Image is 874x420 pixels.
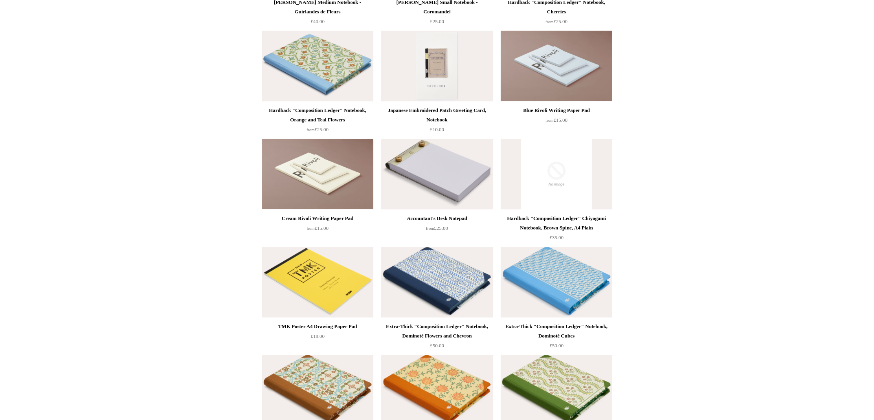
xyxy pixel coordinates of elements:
[310,333,325,339] span: £18.00
[430,127,444,132] span: £10.00
[307,128,314,132] span: from
[501,247,612,317] a: Extra-Thick "Composition Ledger" Notebook, Dominoté Cubes Extra-Thick "Composition Ledger" Notebo...
[545,18,567,24] span: £25.00
[503,322,610,341] div: Extra-Thick "Composition Ledger" Notebook, Dominoté Cubes
[501,31,612,101] a: Blue Rivoli Writing Paper Pad Blue Rivoli Writing Paper Pad
[383,106,491,125] div: Japanese Embroidered Patch Greeting Card, Notebook
[381,214,493,246] a: Accountant's Desk Notepad from£25.00
[501,106,612,138] a: Blue Rivoli Writing Paper Pad from£15.00
[264,214,371,223] div: Cream Rivoli Writing Paper Pad
[545,117,567,123] span: £15.00
[426,225,448,231] span: £25.00
[545,20,553,24] span: from
[501,247,612,317] img: Extra-Thick "Composition Ledger" Notebook, Dominoté Cubes
[501,31,612,101] img: Blue Rivoli Writing Paper Pad
[549,235,564,240] span: £35.00
[381,247,493,317] img: Extra-Thick "Composition Ledger" Notebook, Dominoté Flowers and Chevron
[262,31,373,101] img: Hardback "Composition Ledger" Notebook, Orange and Teal Flowers
[262,139,373,209] a: Cream Rivoli Writing Paper Pad Cream Rivoli Writing Paper Pad
[430,343,444,348] span: £50.00
[262,31,373,101] a: Hardback "Composition Ledger" Notebook, Orange and Teal Flowers Hardback "Composition Ledger" Not...
[307,127,329,132] span: £25.00
[383,322,491,341] div: Extra-Thick "Composition Ledger" Notebook, Dominoté Flowers and Chevron
[381,139,493,209] img: Accountant's Desk Notepad
[501,139,612,209] img: no-image-2048-a2addb12_grande.gif
[545,118,553,123] span: from
[262,247,373,317] img: TMK Poster A4 Drawing Paper Pad
[381,322,493,354] a: Extra-Thick "Composition Ledger" Notebook, Dominoté Flowers and Chevron £50.00
[426,226,434,231] span: from
[264,106,371,125] div: Hardback "Composition Ledger" Notebook, Orange and Teal Flowers
[381,247,493,317] a: Extra-Thick "Composition Ledger" Notebook, Dominoté Flowers and Chevron Extra-Thick "Composition ...
[430,18,444,24] span: £25.00
[381,31,493,101] a: Japanese Embroidered Patch Greeting Card, Notebook Japanese Embroidered Patch Greeting Card, Note...
[381,139,493,209] a: Accountant's Desk Notepad Accountant's Desk Notepad
[503,214,610,233] div: Hardback "Composition Ledger" Chiyogami Notebook, Brown Spine, A4 Plain
[381,31,493,101] img: Japanese Embroidered Patch Greeting Card, Notebook
[310,18,325,24] span: £40.00
[549,343,564,348] span: £50.00
[501,214,612,246] a: Hardback "Composition Ledger" Chiyogami Notebook, Brown Spine, A4 Plain £35.00
[262,247,373,317] a: TMK Poster A4 Drawing Paper Pad TMK Poster A4 Drawing Paper Pad
[262,106,373,138] a: Hardback "Composition Ledger" Notebook, Orange and Teal Flowers from£25.00
[262,322,373,354] a: TMK Poster A4 Drawing Paper Pad £18.00
[503,106,610,115] div: Blue Rivoli Writing Paper Pad
[262,139,373,209] img: Cream Rivoli Writing Paper Pad
[262,214,373,246] a: Cream Rivoli Writing Paper Pad from£15.00
[264,322,371,331] div: TMK Poster A4 Drawing Paper Pad
[381,106,493,138] a: Japanese Embroidered Patch Greeting Card, Notebook £10.00
[307,225,329,231] span: £15.00
[307,226,314,231] span: from
[383,214,491,223] div: Accountant's Desk Notepad
[501,322,612,354] a: Extra-Thick "Composition Ledger" Notebook, Dominoté Cubes £50.00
